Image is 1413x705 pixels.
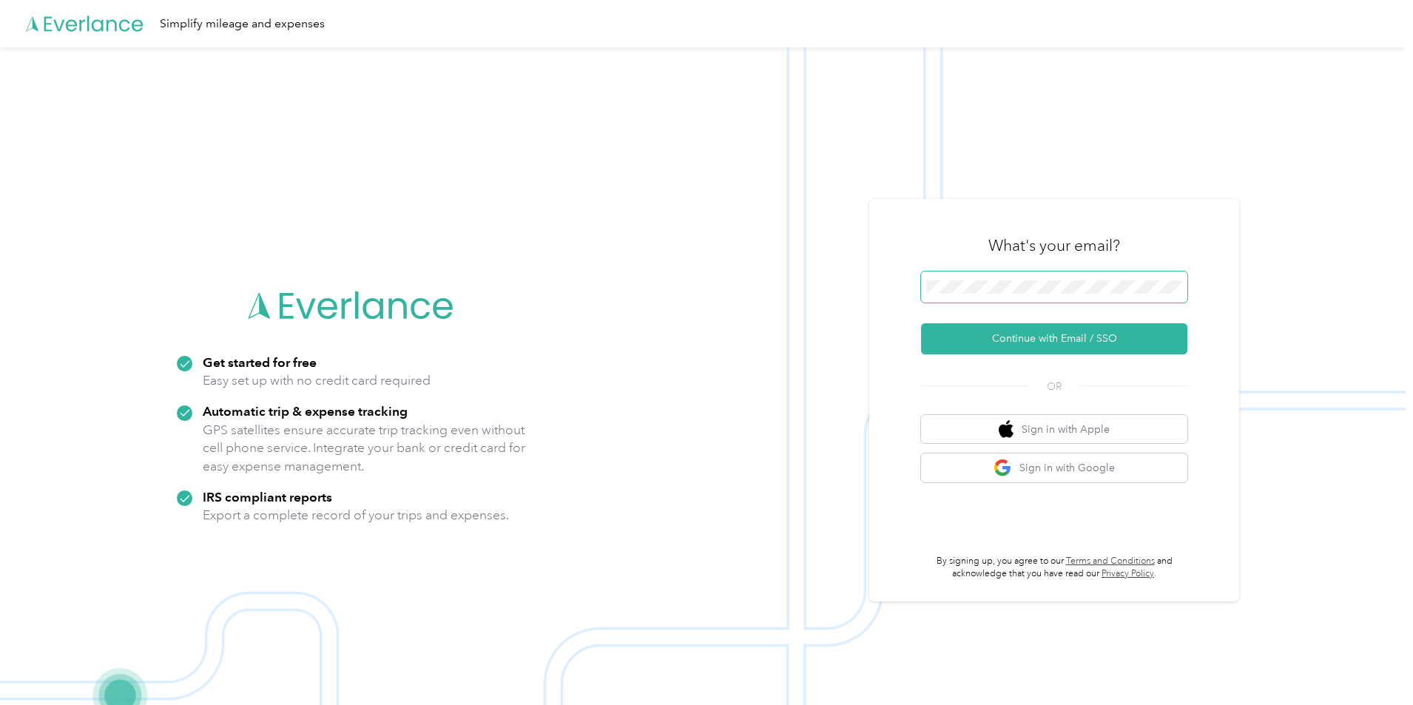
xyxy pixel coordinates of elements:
p: Export a complete record of your trips and expenses. [203,506,509,524]
strong: IRS compliant reports [203,489,332,505]
p: Easy set up with no credit card required [203,371,431,390]
div: Simplify mileage and expenses [160,15,325,33]
p: By signing up, you agree to our and acknowledge that you have read our . [921,555,1187,581]
button: Continue with Email / SSO [921,323,1187,354]
h3: What's your email? [988,235,1120,256]
button: apple logoSign in with Apple [921,415,1187,444]
strong: Automatic trip & expense tracking [203,403,408,419]
img: apple logo [999,420,1014,439]
img: google logo [994,459,1012,477]
strong: Get started for free [203,354,317,370]
a: Privacy Policy [1102,568,1154,579]
p: GPS satellites ensure accurate trip tracking even without cell phone service. Integrate your bank... [203,421,526,476]
span: OR [1028,379,1080,394]
button: google logoSign in with Google [921,453,1187,482]
a: Terms and Conditions [1066,556,1155,567]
